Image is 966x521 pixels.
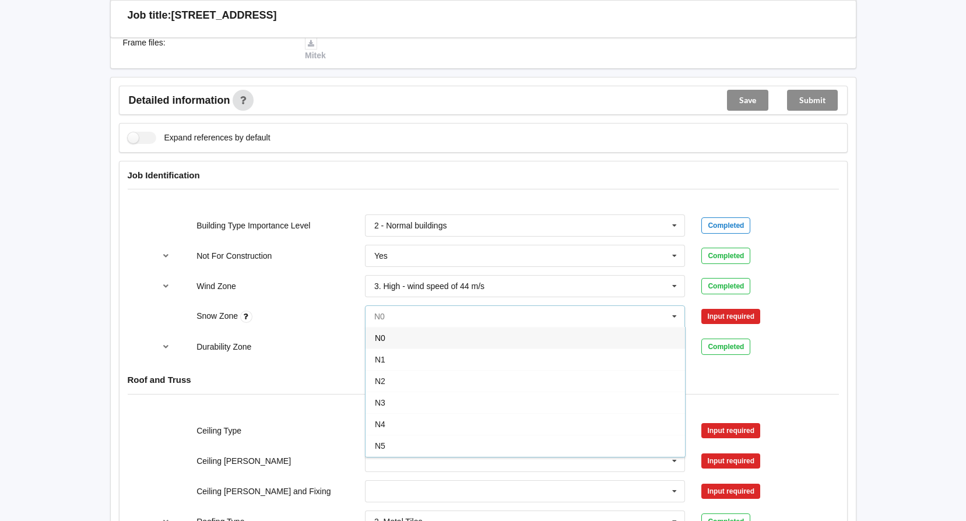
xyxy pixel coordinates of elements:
[115,37,297,61] div: Frame files :
[701,453,760,469] div: Input required
[374,221,447,230] div: 2 - Normal buildings
[196,281,236,291] label: Wind Zone
[196,251,272,260] label: Not For Construction
[171,9,277,22] h3: [STREET_ADDRESS]
[374,282,484,290] div: 3. High - wind speed of 44 m/s
[128,374,839,385] h4: Roof and Truss
[154,245,177,266] button: reference-toggle
[129,95,230,105] span: Detailed information
[701,278,750,294] div: Completed
[128,170,839,181] h4: Job Identification
[196,221,310,230] label: Building Type Importance Level
[701,217,750,234] div: Completed
[196,426,241,435] label: Ceiling Type
[196,456,291,466] label: Ceiling [PERSON_NAME]
[375,333,385,343] span: N0
[128,132,271,144] label: Expand references by default
[375,420,385,429] span: N4
[701,423,760,438] div: Input required
[375,376,385,386] span: N2
[196,487,331,496] label: Ceiling [PERSON_NAME] and Fixing
[154,336,177,357] button: reference-toggle
[701,484,760,499] div: Input required
[196,311,240,321] label: Snow Zone
[701,248,750,264] div: Completed
[374,252,388,260] div: Yes
[196,342,251,351] label: Durability Zone
[375,355,385,364] span: N1
[128,9,171,22] h3: Job title:
[375,398,385,407] span: N3
[305,38,326,60] a: Mitek
[701,309,760,324] div: Input required
[375,441,385,450] span: N5
[154,276,177,297] button: reference-toggle
[701,339,750,355] div: Completed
